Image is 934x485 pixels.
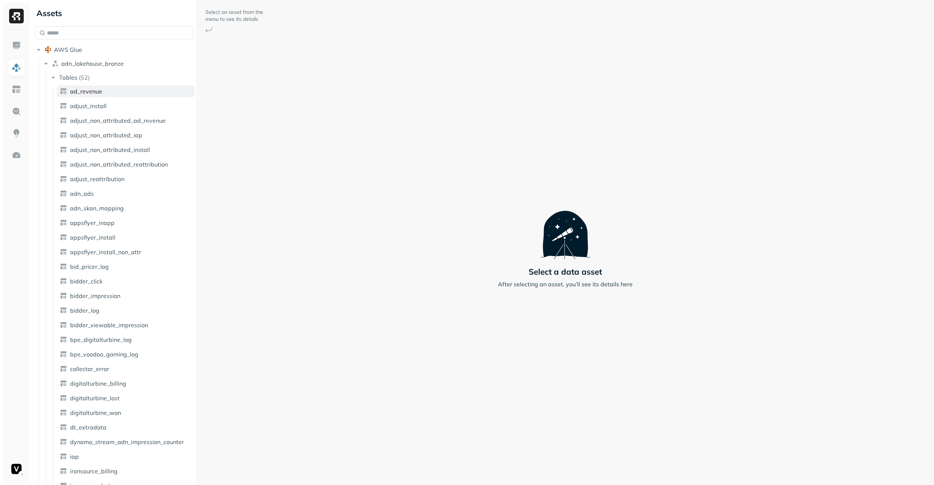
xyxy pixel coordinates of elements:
[57,188,194,199] a: adn_ads
[70,365,109,373] span: collector_error
[70,380,126,387] span: digitalturbine_billing
[70,190,94,197] span: adn_ads
[70,234,115,241] span: appsflyer_install
[70,278,103,285] span: bidder_click
[60,278,67,285] img: table
[57,85,194,97] a: ad_revenue
[60,292,67,299] img: table
[57,129,194,141] a: adjust_non_attributed_iap
[57,363,194,375] a: collector_error
[70,438,184,446] span: dynamo_stream_adn_impression_counter
[60,102,67,110] img: table
[61,60,124,67] span: adn_lakehouse_bronze
[205,9,264,23] p: Select an asset from the menu to see its details
[60,394,67,402] img: table
[60,219,67,226] img: table
[35,44,193,56] button: AWS Glue
[60,467,67,475] img: table
[12,129,21,138] img: Insights
[60,234,67,241] img: table
[79,74,90,81] p: ( 52 )
[60,248,67,256] img: table
[540,196,590,259] img: Telescope
[12,85,21,94] img: Asset Explorer
[11,464,22,474] img: Voodoo
[57,392,194,404] a: digitalturbine_lost
[57,378,194,389] a: digitalturbine_billing
[498,280,633,289] p: After selecting an asset, you’ll see its details here
[57,115,194,126] a: adjust_non_attributed_ad_revenue
[57,173,194,185] a: adjust_reattribution
[60,88,67,95] img: table
[70,248,141,256] span: appsflyer_install_non_attr
[70,146,150,153] span: adjust_non_attributed_install
[60,321,67,329] img: table
[60,307,67,314] img: table
[57,319,194,331] a: bidder_viewable_impression
[70,394,120,402] span: digitalturbine_lost
[57,144,194,156] a: adjust_non_attributed_install
[70,292,120,299] span: bidder_impression
[9,9,24,23] img: Ryft
[70,409,121,416] span: digitalturbine_won
[60,424,67,431] img: table
[57,246,194,258] a: appsflyer_install_non_attr
[60,117,67,124] img: table
[70,263,109,270] span: bid_pricer_log
[60,205,67,212] img: table
[70,175,124,183] span: adjust_reattribution
[70,131,142,139] span: adjust_non_attributed_iap
[57,451,194,462] a: iap
[205,27,213,33] img: Arrow
[60,190,67,197] img: table
[12,63,21,72] img: Assets
[57,290,194,302] a: bidder_impression
[57,465,194,477] a: ironsource_billing
[70,161,168,168] span: adjust_non_attributed_reattribution
[60,175,67,183] img: table
[57,421,194,433] a: dt_extradata
[60,146,67,153] img: table
[60,351,67,358] img: table
[50,72,194,83] button: Tables(52)
[59,74,77,81] span: Tables
[70,307,99,314] span: bidder_log
[70,351,138,358] span: bpe_voodoo_gaming_log
[57,305,194,316] a: bidder_log
[54,46,82,53] span: AWS Glue
[60,263,67,270] img: table
[57,436,194,448] a: dynamo_stream_adn_impression_counter
[45,46,52,53] img: root
[70,88,102,95] span: ad_revenue
[60,453,67,460] img: table
[70,424,107,431] span: dt_extradata
[60,131,67,139] img: table
[60,336,67,343] img: table
[70,205,124,212] span: adn_skan_mapping
[35,7,193,19] div: Assets
[57,407,194,419] a: digitalturbine_won
[57,348,194,360] a: bpe_voodoo_gaming_log
[70,117,166,124] span: adjust_non_attributed_ad_revenue
[57,232,194,243] a: appsflyer_install
[57,275,194,287] a: bidder_click
[57,100,194,112] a: adjust_install
[57,261,194,272] a: bid_pricer_log
[60,409,67,416] img: table
[70,102,107,110] span: adjust_install
[52,60,59,67] img: namespace
[529,267,602,277] p: Select a data asset
[12,41,21,50] img: Dashboard
[70,336,132,343] span: bpe_digitalturbine_log
[12,107,21,116] img: Query Explorer
[42,58,194,69] button: adn_lakehouse_bronze
[60,161,67,168] img: table
[57,159,194,170] a: adjust_non_attributed_reattribution
[57,217,194,229] a: appsflyer_inapp
[70,219,115,226] span: appsflyer_inapp
[70,321,148,329] span: bidder_viewable_impression
[60,438,67,446] img: table
[70,453,79,460] span: iap
[57,334,194,345] a: bpe_digitalturbine_log
[60,380,67,387] img: table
